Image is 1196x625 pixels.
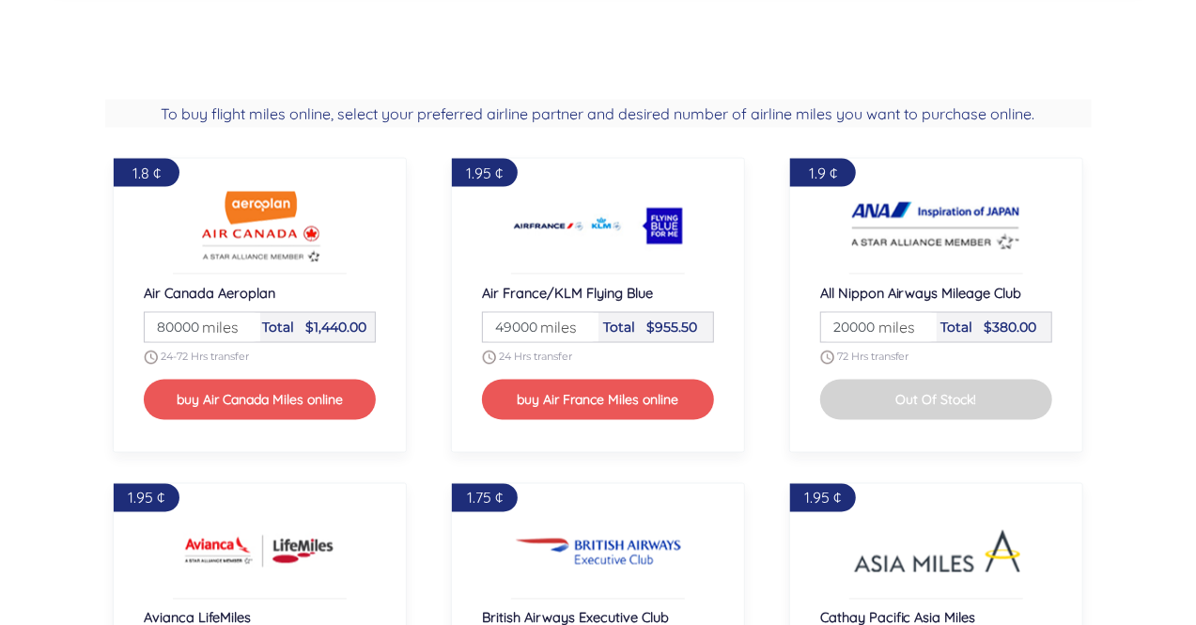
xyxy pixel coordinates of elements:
[837,350,909,363] span: 72 Hrs transfer
[128,489,164,508] span: 1.95 ¢
[144,284,275,302] span: Air Canada Aeroplan
[869,316,915,338] span: miles
[466,164,503,182] span: 1.95 ¢
[144,351,158,365] img: schedule.png
[482,284,653,302] span: Air France/KLM Flying Blue
[263,319,295,336] span: Total
[804,489,841,508] span: 1.95 ¢
[132,164,161,182] span: 1.8 ¢
[176,514,345,589] img: Buy Avianca LifeMiles Airline miles online
[306,319,367,336] span: $1,440.00
[482,380,715,420] button: buy Air France Miles online
[603,319,635,336] span: Total
[646,319,697,336] span: $955.50
[176,189,345,264] img: Buy Air Canada Aeroplan Airline miles online
[105,100,1092,128] h2: To buy flight miles online, select your preferred airline partner and desired number of airline m...
[531,316,577,338] span: miles
[984,319,1036,336] span: $380.00
[820,284,1022,302] span: All Nippon Airways Mileage Club
[514,514,683,589] img: Buy British Airways Executive Club Airline miles online
[144,380,377,420] button: buy Air Canada Miles online
[820,351,834,365] img: schedule.png
[820,380,1053,420] button: Out Of Stock!
[940,319,972,336] span: Total
[852,514,1021,589] img: Buy Cathay Pacific Asia Miles Airline miles online
[161,350,249,363] span: 24-72 Hrs transfer
[482,351,496,365] img: schedule.png
[809,164,837,182] span: 1.9 ¢
[514,189,683,264] img: Buy Air France/KLM Flying Blue Airline miles online
[499,350,572,363] span: 24 Hrs transfer
[467,489,503,508] span: 1.75 ¢
[193,316,239,338] span: miles
[852,189,1021,264] img: Buy All Nippon Airways Mileage Club Airline miles online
